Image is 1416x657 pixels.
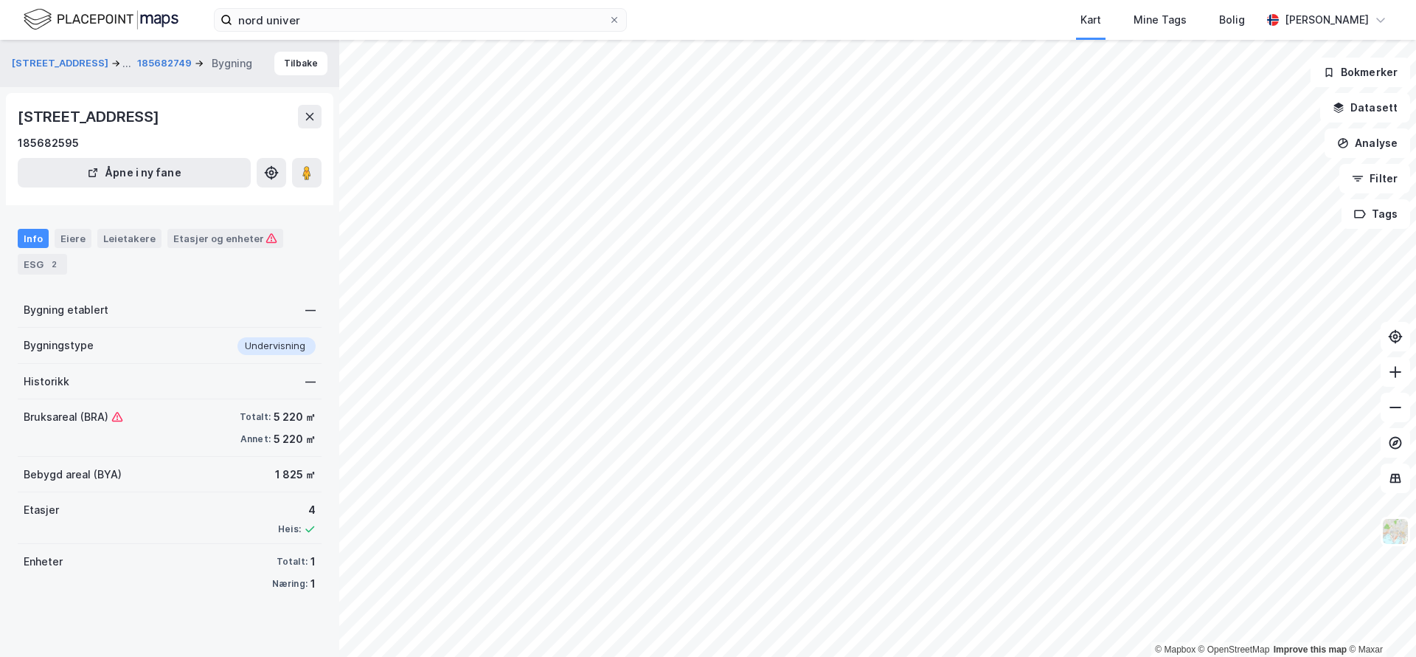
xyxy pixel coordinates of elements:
[1342,586,1416,657] iframe: Chat Widget
[1311,58,1410,87] button: Bokmerker
[1134,11,1187,29] div: Mine Tags
[18,105,162,128] div: [STREET_ADDRESS]
[212,55,252,72] div: Bygning
[272,578,308,590] div: Næring:
[18,229,49,248] div: Info
[18,254,67,275] div: ESG
[1342,586,1416,657] div: Kontrollprogram for chat
[240,433,271,445] div: Annet:
[46,257,61,272] div: 2
[24,7,178,32] img: logo.f888ab2527a4732fd821a326f86c7f29.svg
[1155,644,1195,655] a: Mapbox
[137,56,195,71] button: 185682749
[24,337,94,354] div: Bygningstype
[97,229,162,248] div: Leietakere
[1342,199,1410,229] button: Tags
[24,466,122,484] div: Bebygd areal (BYA)
[18,134,79,152] div: 185682595
[1285,11,1369,29] div: [PERSON_NAME]
[305,373,316,391] div: —
[310,553,316,571] div: 1
[12,55,111,72] button: [STREET_ADDRESS]
[1219,11,1245,29] div: Bolig
[310,575,316,593] div: 1
[1320,93,1410,123] button: Datasett
[278,523,301,535] div: Heis:
[24,408,123,426] div: Bruksareal (BRA)
[24,373,69,391] div: Historikk
[1198,644,1270,655] a: OpenStreetMap
[278,501,316,519] div: 4
[274,52,327,75] button: Tilbake
[1339,164,1410,193] button: Filter
[18,158,251,188] button: Åpne i ny fane
[1274,644,1347,655] a: Improve this map
[1080,11,1101,29] div: Kart
[1325,128,1410,158] button: Analyse
[55,229,91,248] div: Eiere
[274,408,316,426] div: 5 220 ㎡
[277,556,308,568] div: Totalt:
[122,55,131,72] div: ...
[24,553,63,571] div: Enheter
[1381,517,1409,546] img: Z
[275,466,316,484] div: 1 825 ㎡
[274,430,316,448] div: 5 220 ㎡
[305,301,316,319] div: —
[240,411,271,423] div: Totalt:
[232,9,608,31] input: Søk på adresse, matrikkel, gårdeiere, leietakere eller personer
[173,232,277,245] div: Etasjer og enheter
[24,501,59,519] div: Etasjer
[24,301,108,319] div: Bygning etablert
